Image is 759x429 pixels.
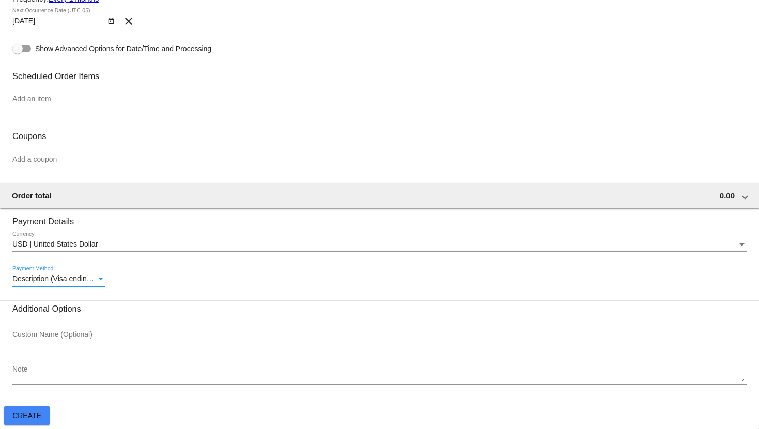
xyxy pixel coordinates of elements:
span: Create [12,411,41,420]
input: Next Occurrence Date (UTC-05) [12,17,105,25]
h3: Payment Details [12,209,747,226]
input: Add an item [12,95,747,103]
button: Open calendar [105,15,116,26]
input: Add a coupon [12,156,747,164]
span: USD | United States Dollar [12,240,98,248]
mat-select: Payment Method [12,275,105,283]
button: Create [4,406,50,425]
h3: Additional Options [12,304,747,314]
h3: Coupons [12,124,747,141]
h3: Scheduled Order Items [12,64,747,81]
span: 0.00 [720,191,735,200]
input: Custom Name (Optional) [12,331,105,339]
span: Show Advanced Options for Date/Time and Processing [35,43,211,54]
span: Order total [12,191,52,200]
mat-icon: clear [122,15,135,27]
mat-select: Currency [12,240,747,249]
span: Description (Visa ending in 4242 (expires [CREDIT_CARD_DATA])) GatewayCustomerId (cus_SE3ohDz0xDD... [12,274,575,283]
